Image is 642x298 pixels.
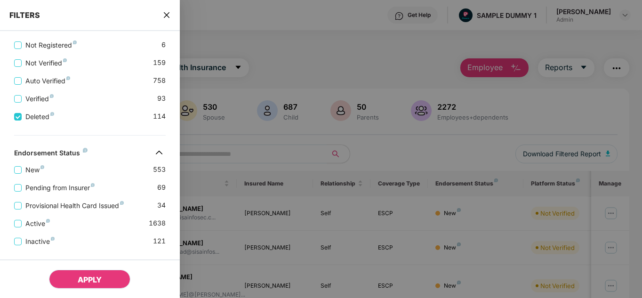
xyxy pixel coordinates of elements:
img: svg+xml;base64,PHN2ZyB4bWxucz0iaHR0cDovL3d3dy53My5vcmcvMjAwMC9zdmciIHdpZHRoPSIzMiIgaGVpZ2h0PSIzMi... [152,145,167,160]
img: svg+xml;base64,PHN2ZyB4bWxucz0iaHR0cDovL3d3dy53My5vcmcvMjAwMC9zdmciIHdpZHRoPSI4IiBoZWlnaHQ9IjgiIH... [63,58,67,62]
span: close [163,10,170,20]
span: 93 [157,93,166,104]
img: svg+xml;base64,PHN2ZyB4bWxucz0iaHR0cDovL3d3dy53My5vcmcvMjAwMC9zdmciIHdpZHRoPSI4IiBoZWlnaHQ9IjgiIH... [73,40,77,44]
img: svg+xml;base64,PHN2ZyB4bWxucz0iaHR0cDovL3d3dy53My5vcmcvMjAwMC9zdmciIHdpZHRoPSI4IiBoZWlnaHQ9IjgiIH... [50,94,54,98]
div: Endorsement Status [14,149,88,160]
span: 69 [157,182,166,193]
span: 34 [157,200,166,211]
img: svg+xml;base64,PHN2ZyB4bWxucz0iaHR0cDovL3d3dy53My5vcmcvMjAwMC9zdmciIHdpZHRoPSI4IiBoZWlnaHQ9IjgiIH... [83,148,88,153]
span: 6 [161,40,166,50]
span: Pending from Insurer [22,183,98,193]
span: APPLY [78,275,102,284]
span: Auto Verified [22,76,74,86]
span: FILTERS [9,10,40,20]
span: 1638 [149,218,166,229]
span: New [22,165,48,175]
span: Not Verified [22,58,71,68]
img: svg+xml;base64,PHN2ZyB4bWxucz0iaHR0cDovL3d3dy53My5vcmcvMjAwMC9zdmciIHdpZHRoPSI4IiBoZWlnaHQ9IjgiIH... [50,112,54,116]
img: svg+xml;base64,PHN2ZyB4bWxucz0iaHR0cDovL3d3dy53My5vcmcvMjAwMC9zdmciIHdpZHRoPSI4IiBoZWlnaHQ9IjgiIH... [91,183,95,187]
span: Inactive [22,236,58,247]
span: Verified [22,94,57,104]
span: 553 [153,164,166,175]
span: 114 [153,111,166,122]
img: svg+xml;base64,PHN2ZyB4bWxucz0iaHR0cDovL3d3dy53My5vcmcvMjAwMC9zdmciIHdpZHRoPSI4IiBoZWlnaHQ9IjgiIH... [40,165,44,169]
span: 121 [153,236,166,247]
span: 159 [153,57,166,68]
span: Provisional Health Card Issued [22,201,128,211]
span: 758 [153,75,166,86]
span: Active [22,218,54,229]
img: svg+xml;base64,PHN2ZyB4bWxucz0iaHR0cDovL3d3dy53My5vcmcvMjAwMC9zdmciIHdpZHRoPSI4IiBoZWlnaHQ9IjgiIH... [51,237,55,241]
span: Not Registered [22,40,80,50]
img: svg+xml;base64,PHN2ZyB4bWxucz0iaHR0cDovL3d3dy53My5vcmcvMjAwMC9zdmciIHdpZHRoPSI4IiBoZWlnaHQ9IjgiIH... [46,219,50,223]
button: APPLY [49,270,130,289]
img: svg+xml;base64,PHN2ZyB4bWxucz0iaHR0cDovL3d3dy53My5vcmcvMjAwMC9zdmciIHdpZHRoPSI4IiBoZWlnaHQ9IjgiIH... [120,201,124,205]
img: svg+xml;base64,PHN2ZyB4bWxucz0iaHR0cDovL3d3dy53My5vcmcvMjAwMC9zdmciIHdpZHRoPSI4IiBoZWlnaHQ9IjgiIH... [66,76,70,80]
span: Deleted [22,112,58,122]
